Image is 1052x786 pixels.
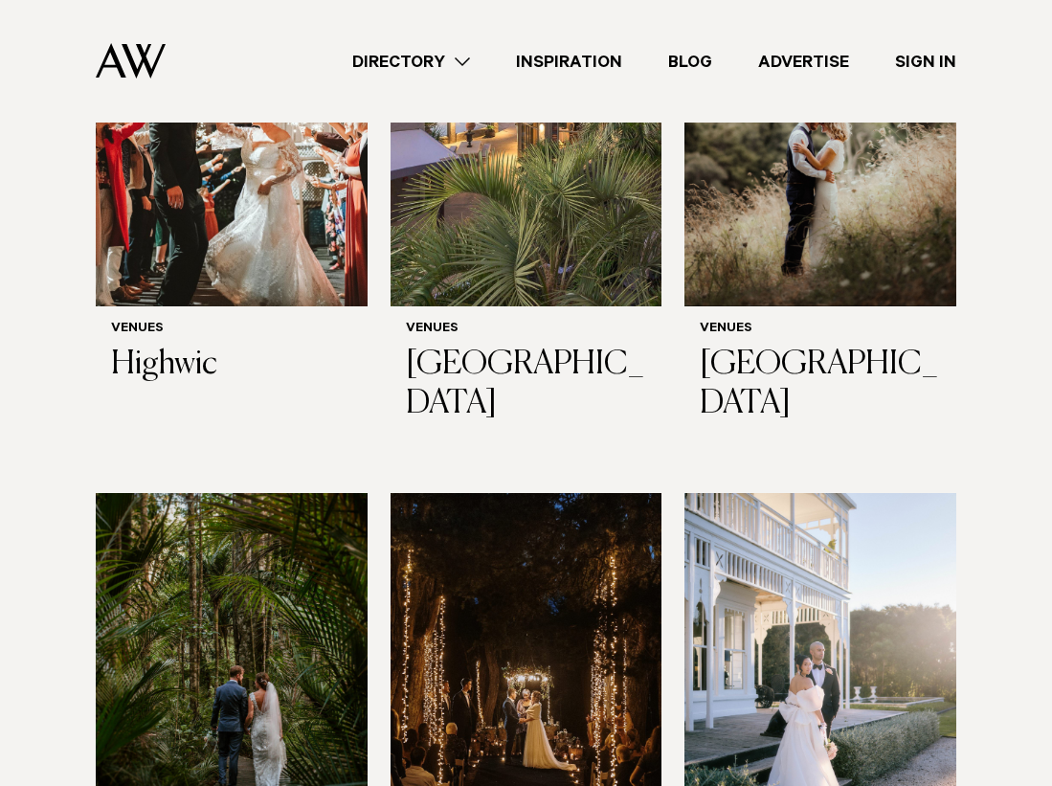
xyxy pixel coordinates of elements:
h6: Venues [700,322,941,338]
h3: Highwic [111,346,352,385]
a: Directory [329,49,493,75]
h3: [GEOGRAPHIC_DATA] [406,346,647,424]
h3: [GEOGRAPHIC_DATA] [700,346,941,424]
img: Auckland Weddings Logo [96,43,166,79]
a: Blog [645,49,735,75]
a: Sign In [872,49,979,75]
a: Advertise [735,49,872,75]
h6: Venues [406,322,647,338]
a: Inspiration [493,49,645,75]
h6: Venues [111,322,352,338]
